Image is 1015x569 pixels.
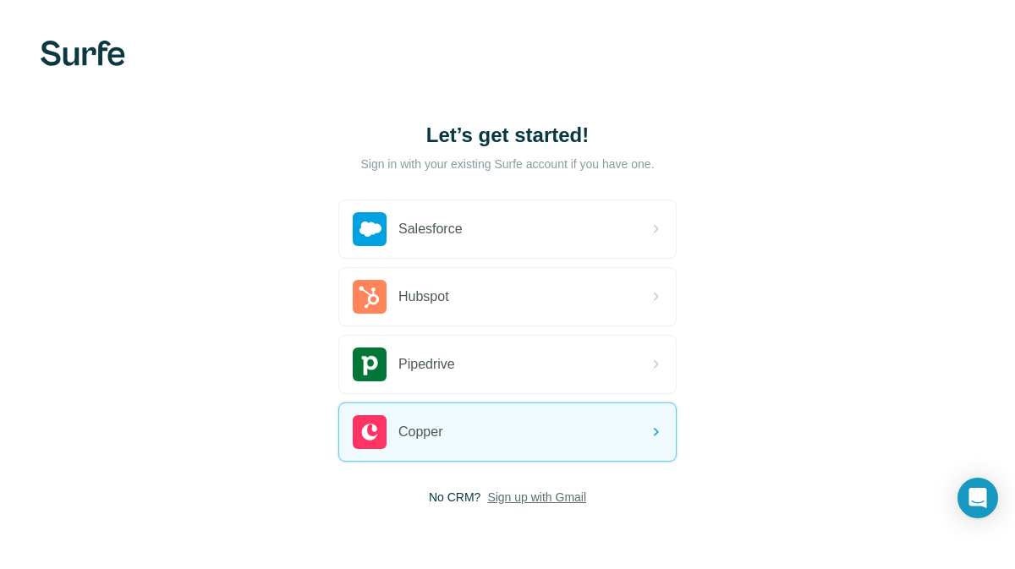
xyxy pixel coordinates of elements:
p: Sign in with your existing Surfe account if you have one. [360,156,654,172]
span: No CRM? [429,489,480,506]
span: Salesforce [398,219,463,239]
img: salesforce's logo [353,212,387,246]
div: Open Intercom Messenger [957,478,998,518]
span: Hubspot [398,287,449,307]
img: pipedrive's logo [353,347,387,381]
img: copper's logo [353,415,387,449]
img: hubspot's logo [353,280,387,314]
img: Surfe's logo [41,41,125,66]
span: Copper [398,422,442,442]
h1: Let’s get started! [338,122,677,149]
button: Sign up with Gmail [487,489,586,506]
span: Pipedrive [398,354,455,375]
